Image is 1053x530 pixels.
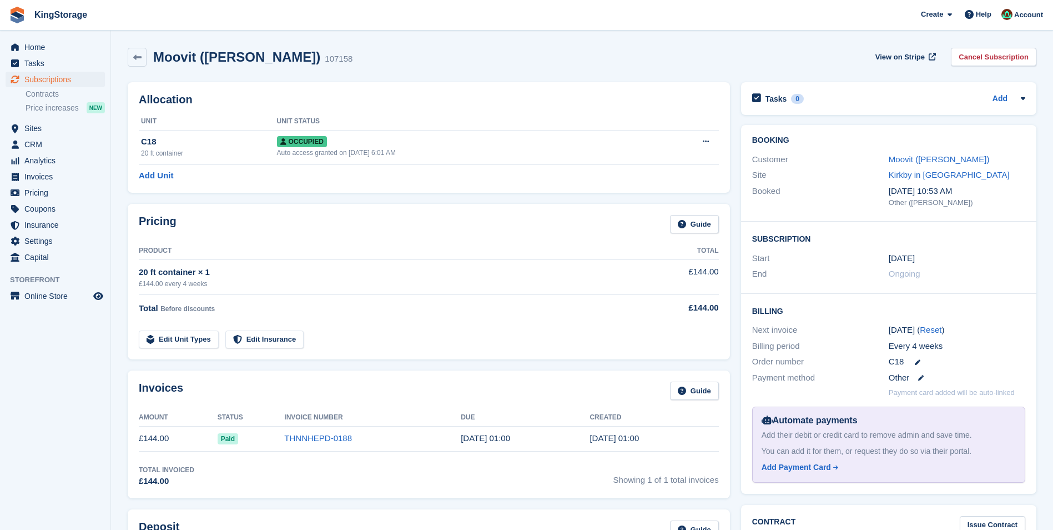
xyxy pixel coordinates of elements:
div: Add their debit or credit card to remove admin and save time. [762,429,1016,441]
div: 20 ft container [141,148,277,158]
span: CRM [24,137,91,152]
a: menu [6,185,105,201]
th: Amount [139,409,218,427]
span: Total [139,303,158,313]
div: Billing period [752,340,889,353]
a: THNNHEPD-0188 [284,433,352,443]
time: 2025-09-10 00:00:12 UTC [590,433,639,443]
a: Guide [670,215,719,233]
time: 2025-09-10 00:00:00 UTC [889,252,915,265]
h2: Subscription [752,233,1025,244]
span: Paid [218,433,238,444]
span: Sites [24,121,91,136]
div: 107158 [325,53,352,66]
a: Add Unit [139,169,173,182]
span: Before discounts [160,305,215,313]
a: menu [6,72,105,87]
div: Every 4 weeks [889,340,1025,353]
span: Invoices [24,169,91,184]
h2: Moovit ([PERSON_NAME]) [153,49,320,64]
div: NEW [87,102,105,113]
span: Insurance [24,217,91,233]
div: Other [889,372,1025,384]
th: Created [590,409,718,427]
div: [DATE] ( ) [889,324,1025,337]
h2: Tasks [765,94,787,104]
a: menu [6,201,105,217]
a: Moovit ([PERSON_NAME]) [889,154,990,164]
div: You can add it for them, or request they do so via their portal. [762,446,1016,457]
div: Payment method [752,372,889,384]
img: stora-icon-8386f47178a22dfd0bd8f6a31ec36ba5ce8667c1dd55bd0f319d3a0aa187defe.svg [9,7,26,23]
a: menu [6,56,105,71]
div: £144.00 [629,302,718,314]
a: menu [6,137,105,152]
a: menu [6,233,105,249]
div: Add Payment Card [762,462,831,473]
span: Home [24,39,91,55]
div: 0 [791,94,804,104]
span: Coupons [24,201,91,217]
a: KingStorage [30,6,92,24]
th: Due [461,409,590,427]
th: Status [218,409,285,427]
img: John King [1001,9,1012,20]
p: Payment card added will be auto-linked [889,387,1015,398]
td: £144.00 [139,426,218,451]
div: Total Invoiced [139,465,194,475]
a: Edit Insurance [225,331,304,349]
h2: Allocation [139,93,719,106]
span: C18 [889,356,904,368]
div: Auto access granted on [DATE] 6:01 AM [277,148,647,158]
span: Ongoing [889,269,920,278]
span: Showing 1 of 1 total invoices [613,465,719,488]
a: menu [6,153,105,168]
span: Online Store [24,288,91,304]
div: Order number [752,356,889,368]
div: Site [752,169,889,182]
span: Account [1014,9,1043,21]
h2: Billing [752,305,1025,316]
a: Kirkby in [GEOGRAPHIC_DATA] [889,170,1010,179]
div: Start [752,252,889,265]
a: menu [6,249,105,265]
span: Analytics [24,153,91,168]
span: Create [921,9,943,20]
a: menu [6,288,105,304]
a: Contracts [26,89,105,99]
span: Price increases [26,103,79,113]
td: £144.00 [629,259,718,294]
a: Cancel Subscription [951,48,1036,66]
a: menu [6,39,105,55]
span: Settings [24,233,91,249]
th: Invoice Number [284,409,461,427]
th: Unit [139,113,277,131]
span: Subscriptions [24,72,91,87]
h2: Pricing [139,215,177,233]
a: Add Payment Card [762,462,1011,473]
span: Pricing [24,185,91,201]
span: Capital [24,249,91,265]
span: Storefront [10,274,110,286]
h2: Invoices [139,382,183,400]
div: Customer [752,153,889,166]
time: 2025-09-11 00:00:00 UTC [461,433,510,443]
a: menu [6,217,105,233]
a: Guide [670,382,719,400]
div: Automate payments [762,414,1016,427]
a: menu [6,121,105,136]
span: Help [976,9,991,20]
div: C18 [141,136,277,148]
div: 20 ft container × 1 [139,266,629,279]
th: Product [139,242,629,260]
a: Edit Unit Types [139,331,219,349]
h2: Booking [752,136,1025,145]
a: Price increases NEW [26,102,105,114]
div: £144.00 every 4 weeks [139,279,629,289]
a: Add [992,93,1007,106]
th: Total [629,242,718,260]
span: Occupied [277,136,327,147]
div: End [752,268,889,281]
span: Tasks [24,56,91,71]
th: Unit Status [277,113,647,131]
